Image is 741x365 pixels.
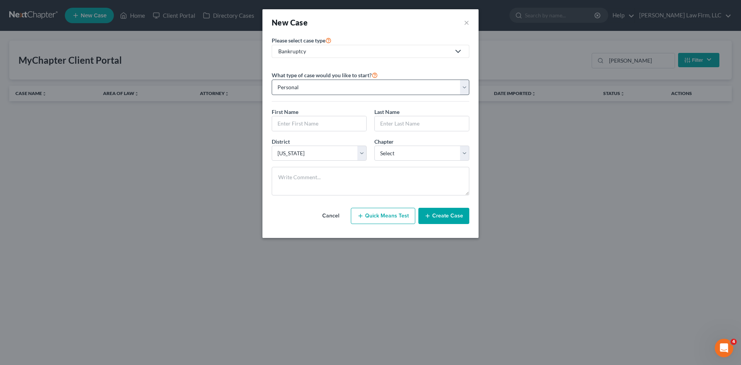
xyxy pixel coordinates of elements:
[272,18,308,27] strong: New Case
[418,208,469,224] button: Create Case
[374,138,394,145] span: Chapter
[464,17,469,28] button: ×
[731,339,737,345] span: 4
[272,116,366,131] input: Enter First Name
[374,109,399,115] span: Last Name
[375,116,469,131] input: Enter Last Name
[272,109,298,115] span: First Name
[351,208,415,224] button: Quick Means Test
[278,48,450,55] div: Bankruptcy
[272,37,325,44] span: Please select case type
[272,70,378,80] label: What type of case would you like to start?
[314,208,348,224] button: Cancel
[715,339,733,357] iframe: Intercom live chat
[272,138,290,145] span: District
